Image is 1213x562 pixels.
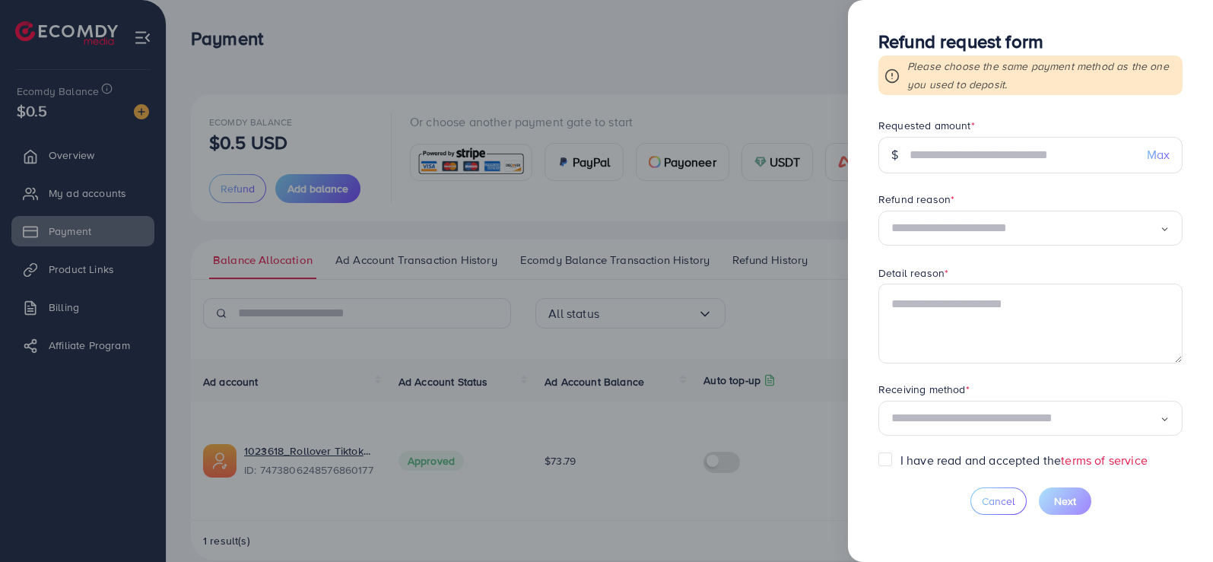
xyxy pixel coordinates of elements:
[891,217,1160,240] input: Search for option
[1039,487,1091,515] button: Next
[1061,452,1148,468] a: terms of service
[907,57,1176,94] p: Please choose the same payment method as the one you used to deposit.
[878,30,1183,52] h3: Refund request form
[1054,494,1076,509] span: Next
[878,401,1183,437] div: Search for option
[878,118,975,133] label: Requested amount
[878,382,970,397] label: Receiving method
[878,137,910,173] div: $
[982,494,1015,509] span: Cancel
[1148,494,1202,551] iframe: Chat
[878,211,1183,246] div: Search for option
[900,452,1148,469] label: I have read and accepted the
[970,487,1027,515] button: Cancel
[891,407,1160,430] input: Search for option
[878,265,948,281] label: Detail reason
[878,192,954,207] label: Refund reason
[1147,146,1170,164] span: Max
